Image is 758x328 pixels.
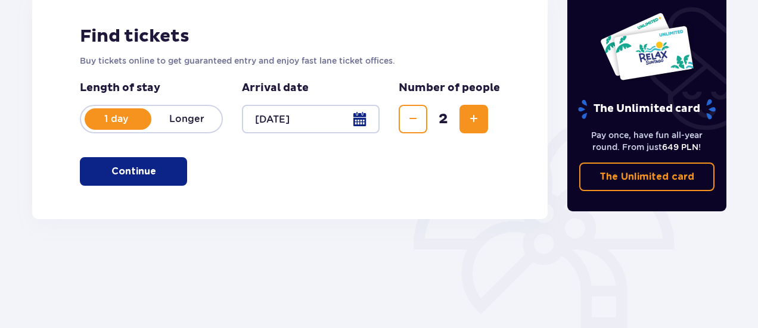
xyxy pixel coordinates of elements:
p: Arrival date [242,81,309,95]
a: The Unlimited card [579,163,715,191]
button: Continue [80,157,187,186]
p: The Unlimited card [577,99,717,120]
img: Two entry cards to Suntago with the word 'UNLIMITED RELAX', featuring a white background with tro... [599,12,694,81]
p: Number of people [399,81,500,95]
span: 2 [430,110,457,128]
p: Longer [151,113,222,126]
p: Length of stay [80,81,223,95]
p: 1 day [81,113,151,126]
p: Buy tickets online to get guaranteed entry and enjoy fast lane ticket offices. [80,55,500,67]
span: 649 PLN [662,142,698,152]
p: Continue [111,165,156,178]
button: Decrease [399,105,427,133]
button: Increase [459,105,488,133]
h2: Find tickets [80,25,500,48]
p: The Unlimited card [599,170,694,183]
p: Pay once, have fun all-year round. From just ! [579,129,715,153]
